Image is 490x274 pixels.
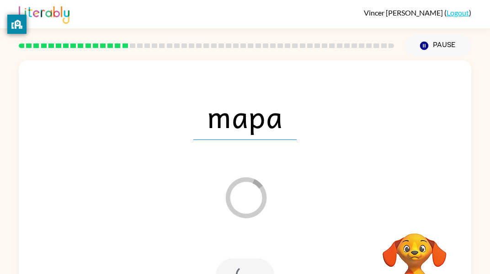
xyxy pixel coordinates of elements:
span: Vincer [PERSON_NAME] [364,8,444,17]
div: ( ) [364,8,471,17]
span: mapa [193,92,297,140]
a: Logout [447,8,469,17]
img: Literably [19,4,69,24]
button: Pause [405,35,471,56]
button: privacy banner [7,15,27,34]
